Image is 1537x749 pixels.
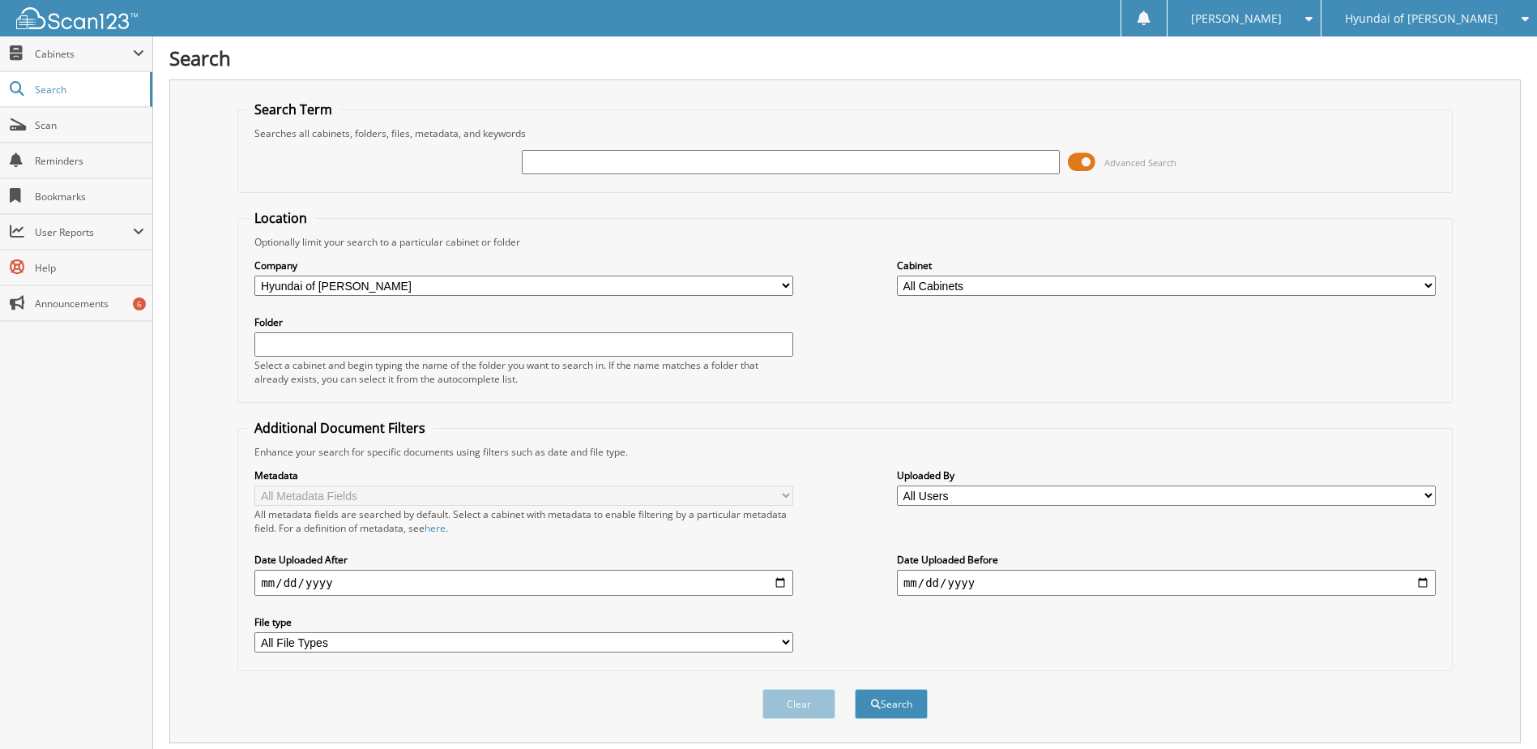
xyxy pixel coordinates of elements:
label: Cabinet [897,259,1436,272]
div: 6 [133,297,146,310]
label: Date Uploaded After [254,553,793,567]
span: Advanced Search [1104,156,1176,169]
label: Company [254,259,793,272]
img: scan123-logo-white.svg [16,7,138,29]
span: [PERSON_NAME] [1191,14,1282,24]
span: Announcements [35,297,144,310]
input: start [254,570,793,596]
span: Bookmarks [35,190,144,203]
div: Select a cabinet and begin typing the name of the folder you want to search in. If the name match... [254,358,793,386]
span: Help [35,261,144,275]
button: Clear [762,689,835,719]
span: User Reports [35,225,133,239]
span: Scan [35,118,144,132]
span: Reminders [35,154,144,168]
span: Search [35,83,142,96]
label: File type [254,615,793,629]
div: Optionally limit your search to a particular cabinet or folder [246,235,1443,249]
label: Folder [254,315,793,329]
label: Date Uploaded Before [897,553,1436,567]
h1: Search [169,45,1521,71]
legend: Location [246,209,315,227]
span: Cabinets [35,47,133,61]
a: here [425,521,446,535]
legend: Additional Document Filters [246,419,433,437]
div: All metadata fields are searched by default. Select a cabinet with metadata to enable filtering b... [254,507,793,535]
span: Hyundai of [PERSON_NAME] [1345,14,1498,24]
button: Search [855,689,928,719]
label: Metadata [254,469,793,482]
label: Uploaded By [897,469,1436,482]
div: Enhance your search for specific documents using filters such as date and file type. [246,445,1443,459]
input: end [897,570,1436,596]
legend: Search Term [246,101,340,118]
div: Searches all cabinets, folders, files, metadata, and keywords [246,126,1443,140]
